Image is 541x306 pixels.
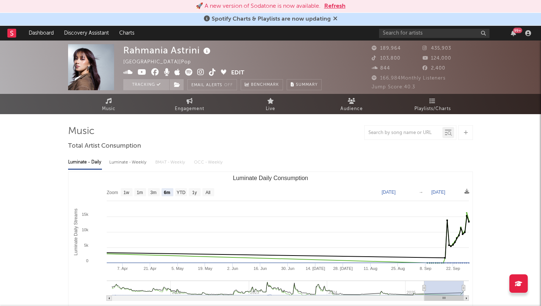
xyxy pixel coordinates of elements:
span: Music [102,105,116,113]
a: Music [68,94,149,114]
a: Benchmark [241,79,283,90]
button: Summary [287,79,322,90]
span: Live [266,105,275,113]
button: Edit [231,68,244,78]
text: 30. Jun [281,266,294,271]
span: Total Artist Consumption [68,142,141,151]
span: 124,000 [422,56,451,61]
div: 99 + [513,28,522,33]
text: → [419,190,423,195]
span: 166,984 Monthly Listeners [372,76,446,81]
div: [GEOGRAPHIC_DATA] | Pop [123,58,199,67]
text: 5. May [172,266,184,271]
text: 25. Aug [391,266,405,271]
text: [DATE] [382,190,396,195]
a: Discovery Assistant [59,26,114,41]
text: 19. May [198,266,213,271]
text: 1m [137,190,143,195]
span: 2,400 [422,66,445,71]
text: 15k [82,212,88,217]
button: Refresh [324,2,346,11]
div: Rahmania Astrini [123,44,212,56]
text: 21. Apr [144,266,156,271]
span: 435,903 [422,46,451,51]
text: 5k [84,243,88,247]
text: 0 [86,258,88,263]
span: Engagement [175,105,204,113]
input: Search for artists [379,29,489,38]
text: YTD [177,190,185,195]
span: 844 [372,66,390,71]
span: 103,800 [372,56,400,61]
text: 1w [124,190,130,195]
text: All [205,190,210,195]
text: 10k [82,228,88,232]
input: Search by song name or URL [365,130,442,136]
span: Audience [340,105,363,113]
text: 8. Sep [420,266,431,271]
span: Benchmark [251,81,279,89]
span: Summary [296,83,318,87]
text: 3m [151,190,157,195]
button: 99+ [511,30,516,36]
span: Jump Score: 40.3 [372,85,415,89]
a: Live [230,94,311,114]
text: Zoom [107,190,118,195]
a: Charts [114,26,139,41]
div: Luminate - Daily [68,156,102,169]
text: 11. Aug [364,266,377,271]
button: Email AlertsOff [187,79,237,90]
a: Engagement [149,94,230,114]
text: 14. [DATE] [305,266,325,271]
text: Luminate Daily Streams [73,208,78,255]
div: Luminate - Weekly [109,156,148,169]
text: 16. Jun [254,266,267,271]
div: 🚀 A new version of Sodatone is now available. [196,2,321,11]
em: Off [224,83,233,87]
text: 1y [192,190,197,195]
span: Dismiss [333,16,337,22]
text: [DATE] [431,190,445,195]
a: Dashboard [24,26,59,41]
text: 22. Sep [446,266,460,271]
text: Luminate Daily Consumption [233,175,308,181]
span: 189,964 [372,46,401,51]
a: Playlists/Charts [392,94,473,114]
span: Playlists/Charts [414,105,451,113]
button: Tracking [123,79,169,90]
text: 28. [DATE] [333,266,353,271]
text: 6m [164,190,170,195]
span: Spotify Charts & Playlists are now updating [212,16,331,22]
a: Audience [311,94,392,114]
text: 7. Apr [117,266,128,271]
text: 2. Jun [227,266,238,271]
